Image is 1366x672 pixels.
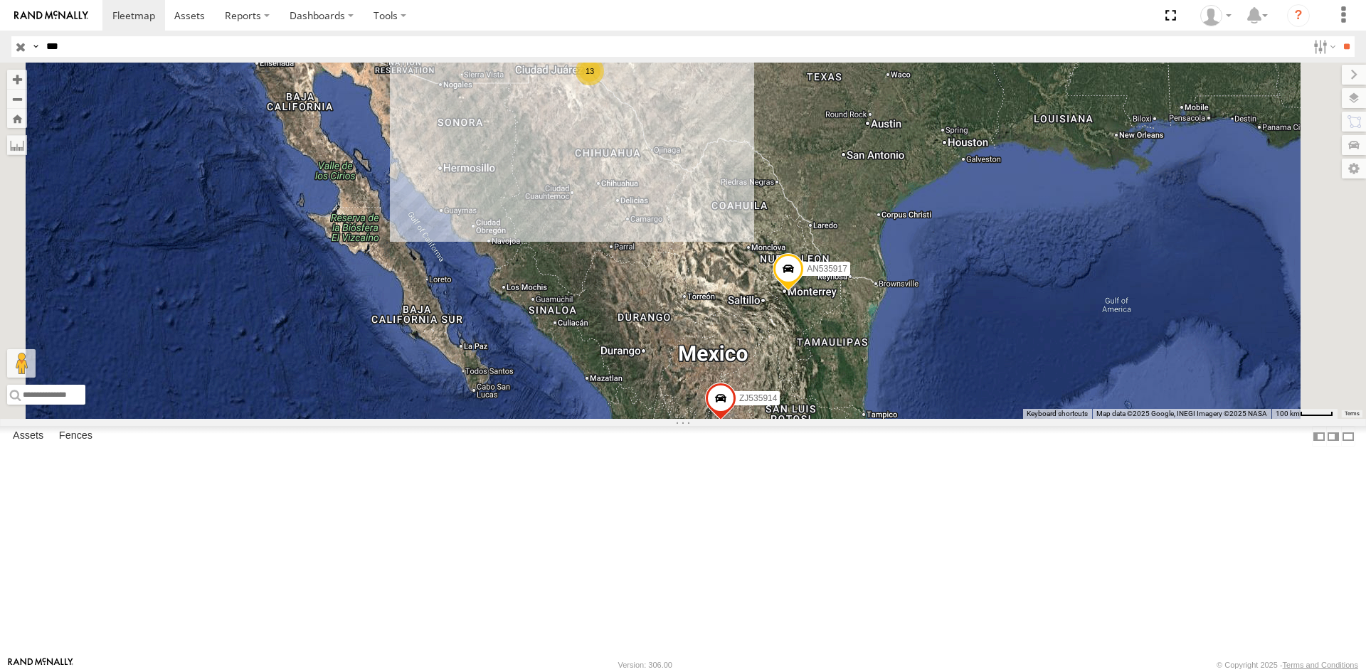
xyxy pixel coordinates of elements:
[1345,411,1360,417] a: Terms
[7,70,27,89] button: Zoom in
[1326,426,1340,447] label: Dock Summary Table to the Right
[1283,661,1358,669] a: Terms and Conditions
[6,427,51,447] label: Assets
[1096,410,1267,417] span: Map data ©2025 Google, INEGI Imagery ©2025 NASA
[1195,5,1237,26] div: Roberto Garcia
[618,661,672,669] div: Version: 306.00
[1341,426,1355,447] label: Hide Summary Table
[1271,409,1338,419] button: Map Scale: 100 km per 43 pixels
[739,393,777,402] span: ZJ535914
[1027,409,1088,419] button: Keyboard shortcuts
[7,349,36,378] button: Drag Pegman onto the map to open Street View
[1287,4,1310,27] i: ?
[30,36,41,57] label: Search Query
[1276,410,1300,417] span: 100 km
[7,135,27,155] label: Measure
[1308,36,1338,57] label: Search Filter Options
[14,11,88,21] img: rand-logo.svg
[1342,159,1366,178] label: Map Settings
[807,264,847,274] span: AN535917
[52,427,100,447] label: Fences
[1217,661,1358,669] div: © Copyright 2025 -
[7,89,27,109] button: Zoom out
[7,109,27,128] button: Zoom Home
[576,57,604,85] div: 13
[8,658,73,672] a: Visit our Website
[1312,426,1326,447] label: Dock Summary Table to the Left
